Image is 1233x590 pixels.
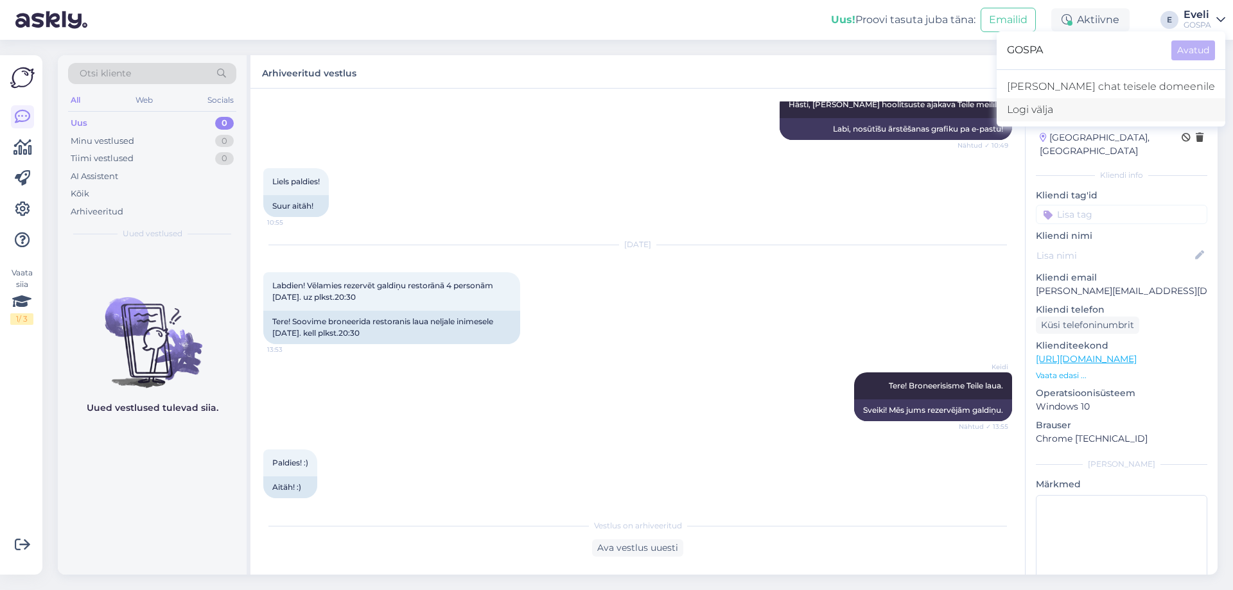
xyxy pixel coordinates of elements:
[263,195,329,217] div: Suur aitäh!
[831,13,855,26] b: Uus!
[997,75,1225,98] a: [PERSON_NAME] chat teisele domeenile
[10,65,35,90] img: Askly Logo
[68,92,83,108] div: All
[1036,248,1193,263] input: Lisa nimi
[71,205,123,218] div: Arhiveeritud
[263,311,520,344] div: Tere! Soovime broneerida restoranis laua neljale inimesele [DATE]. kell plkst.20:30
[133,92,155,108] div: Web
[594,520,682,532] span: Vestlus on arhiveeritud
[831,12,975,28] div: Proovi tasuta juba täna:
[71,170,118,183] div: AI Assistent
[1036,419,1207,432] p: Brauser
[87,401,218,415] p: Uued vestlused tulevad siia.
[981,8,1036,32] button: Emailid
[1036,303,1207,317] p: Kliendi telefon
[789,100,1003,109] span: Hästi, [PERSON_NAME] hoolitsuste ajakava Teile meilile!
[1160,11,1178,29] div: E
[10,267,33,325] div: Vaata siia
[1036,169,1207,181] div: Kliendi info
[1184,10,1225,30] a: EveliGOSPA
[1036,353,1137,365] a: [URL][DOMAIN_NAME]
[1007,40,1161,60] span: GOSPA
[1036,317,1139,334] div: Küsi telefoninumbrit
[267,499,315,508] span: 13:55
[1036,386,1207,400] p: Operatsioonisüsteem
[1036,458,1207,470] div: [PERSON_NAME]
[1036,400,1207,413] p: Windows 10
[1036,189,1207,202] p: Kliendi tag'id
[1040,131,1182,158] div: [GEOGRAPHIC_DATA], [GEOGRAPHIC_DATA]
[1036,229,1207,243] p: Kliendi nimi
[1036,478,1207,491] p: Märkmed
[10,313,33,325] div: 1 / 3
[205,92,236,108] div: Socials
[58,274,247,390] img: No chats
[272,177,320,186] span: Liels paldies!
[1036,271,1207,284] p: Kliendi email
[1036,205,1207,224] input: Lisa tag
[267,218,315,227] span: 10:55
[780,118,1012,140] div: Labi, nosūtīšu ārstēšanas grafiku pa e-pastu!
[267,345,315,354] span: 13:53
[272,281,495,302] span: Labdien! Vēlamies rezervēt galdiņu restorānā 4 personām [DATE]. uz plkst.20:30
[997,98,1225,121] div: Logi välja
[215,135,234,148] div: 0
[1184,10,1211,20] div: Eveli
[1184,20,1211,30] div: GOSPA
[263,476,317,498] div: Aitäh! :)
[1171,40,1215,60] button: Avatud
[1036,284,1207,298] p: [PERSON_NAME][EMAIL_ADDRESS][DOMAIN_NAME]
[80,67,131,80] span: Otsi kliente
[959,422,1008,431] span: Nähtud ✓ 13:55
[960,362,1008,372] span: Keidi
[1036,370,1207,381] p: Vaata edasi ...
[854,399,1012,421] div: Sveiki! Mēs jums rezervējām galdiņu.
[272,458,308,467] span: Paldies! :)
[263,239,1012,250] div: [DATE]
[1036,432,1207,446] p: Chrome [TECHNICAL_ID]
[71,135,134,148] div: Minu vestlused
[958,141,1008,150] span: Nähtud ✓ 10:49
[215,152,234,165] div: 0
[215,117,234,130] div: 0
[123,228,182,239] span: Uued vestlused
[1051,8,1130,31] div: Aktiivne
[262,63,356,80] label: Arhiveeritud vestlus
[592,539,683,557] div: Ava vestlus uuesti
[71,117,87,130] div: Uus
[1036,339,1207,352] p: Klienditeekond
[889,381,1003,390] span: Tere! Broneerisisme Teile laua.
[71,187,89,200] div: Kõik
[71,152,134,165] div: Tiimi vestlused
